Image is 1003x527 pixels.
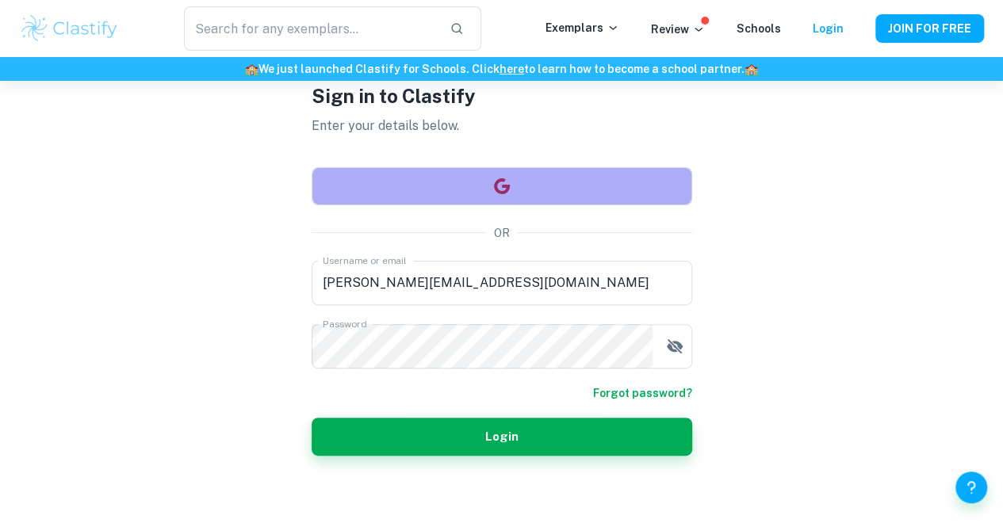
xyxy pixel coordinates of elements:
[651,21,705,38] p: Review
[245,63,258,75] span: 🏫
[323,254,407,267] label: Username or email
[593,384,692,402] a: Forgot password?
[184,6,438,51] input: Search for any exemplars...
[875,14,984,43] button: JOIN FOR FREE
[546,19,619,36] p: Exemplars
[3,60,1000,78] h6: We just launched Clastify for Schools. Click to learn how to become a school partner.
[813,22,844,35] a: Login
[312,418,692,456] button: Login
[500,63,524,75] a: here
[737,22,781,35] a: Schools
[312,116,692,136] p: Enter your details below.
[745,63,758,75] span: 🏫
[323,317,366,330] label: Password
[494,224,510,242] p: OR
[19,13,120,44] img: Clastify logo
[955,472,987,503] button: Help and Feedback
[312,82,692,110] h1: Sign in to Clastify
